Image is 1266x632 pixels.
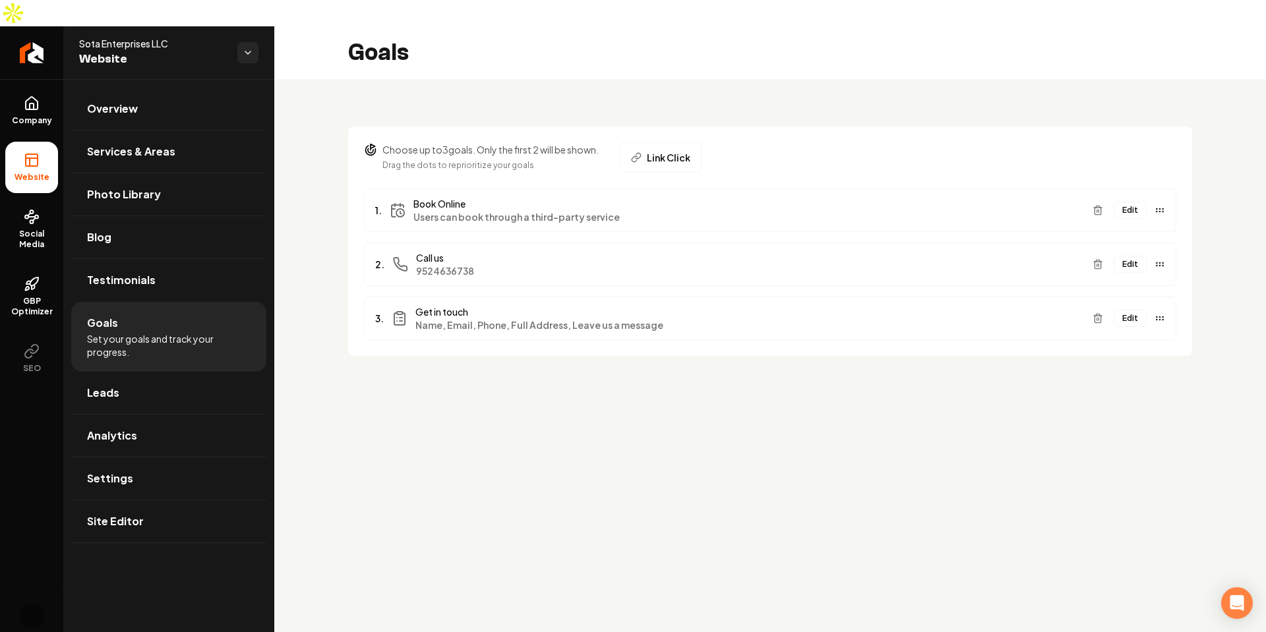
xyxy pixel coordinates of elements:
span: GBP Optimizer [5,296,58,317]
img: Sagar Soni [18,603,45,629]
a: Photo Library [71,173,266,215]
span: Photo Library [87,187,161,202]
span: Book Online [413,197,1082,210]
span: Call us [416,251,1082,264]
span: Get in touch [415,305,1082,318]
p: Drag the dots to reprioritize your goals [382,159,599,172]
button: Edit [1114,202,1147,219]
p: Choose up to 3 goals. Only the first 2 will be shown. [382,143,599,156]
span: Social Media [5,229,58,250]
span: Analytics [87,428,137,444]
span: 9524636738 [416,264,1082,277]
span: Site Editor [87,513,144,529]
a: Company [5,85,58,136]
button: Link Click [620,142,702,173]
a: Blog [71,216,266,258]
a: GBP Optimizer [5,266,58,328]
a: Site Editor [71,500,266,542]
button: Edit [1114,256,1147,273]
span: Testimonials [87,272,156,288]
span: Services & Areas [87,144,175,159]
a: Testimonials [71,259,266,301]
span: Leads [87,385,119,401]
img: Rebolt Logo [20,42,44,63]
button: Edit [1114,310,1147,327]
li: 1.Book OnlineUsers can book through a third-party serviceEdit [364,188,1176,232]
span: SEO [18,363,46,374]
button: SEO [5,333,58,384]
span: Name, Email, Phone, Full Address, Leave us a message [415,318,1082,331]
span: Goals [87,315,118,331]
span: Sota Enterprises LLC [79,37,227,50]
a: Settings [71,457,266,500]
div: Open Intercom Messenger [1221,587,1253,619]
a: Social Media [5,198,58,260]
a: Overview [71,88,266,130]
h2: Goals [348,40,409,66]
li: 3.Get in touchName, Email, Phone, Full Address, Leave us a messageEdit [364,297,1176,340]
span: 1. [375,204,382,217]
span: Website [9,172,55,183]
span: Overview [87,101,138,117]
span: Settings [87,471,133,486]
span: Company [7,115,57,126]
span: Blog [87,229,111,245]
span: Users can book through a third-party service [413,210,1082,223]
span: 2. [375,258,384,271]
span: Link Click [647,151,690,164]
span: Set your goals and track your progress. [87,332,251,359]
a: Leads [71,372,266,414]
span: Website [79,50,227,69]
li: 2.Call us9524636738Edit [364,243,1176,286]
a: Analytics [71,415,266,457]
button: Open user button [18,603,45,629]
a: Services & Areas [71,130,266,173]
span: 3. [375,312,384,325]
